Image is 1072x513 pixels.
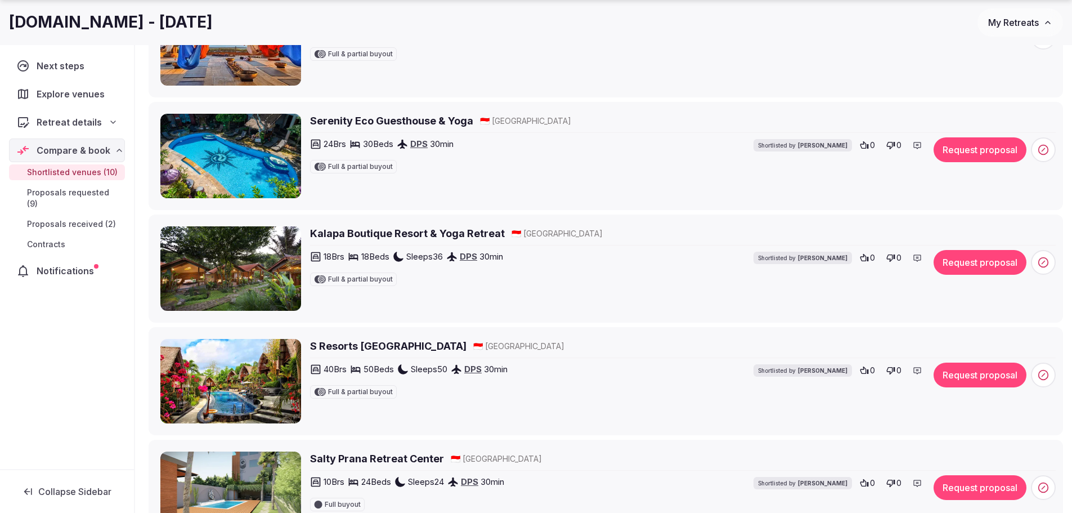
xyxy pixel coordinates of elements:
[512,228,521,239] button: 🇮🇩
[310,226,505,240] a: Kalapa Boutique Resort & Yoga Retreat
[27,218,116,230] span: Proposals received (2)
[481,476,504,488] span: 30 min
[934,475,1026,500] button: Request proposal
[523,228,603,239] span: [GEOGRAPHIC_DATA]
[870,478,875,489] span: 0
[480,115,490,127] button: 🇮🇩
[361,476,391,488] span: 24 Beds
[328,163,393,170] span: Full & partial buyout
[883,137,905,153] button: 0
[798,479,847,487] span: [PERSON_NAME]
[896,478,901,489] span: 0
[9,259,125,283] a: Notifications
[492,115,571,127] span: [GEOGRAPHIC_DATA]
[870,365,875,376] span: 0
[411,363,447,375] span: Sleeps 50
[310,339,467,353] a: S Resorts [GEOGRAPHIC_DATA]
[798,367,847,374] span: [PERSON_NAME]
[324,138,346,150] span: 24 Brs
[324,476,344,488] span: 10 Brs
[870,252,875,264] span: 0
[753,139,852,151] div: Shortlisted by
[328,276,393,283] span: Full & partial buyout
[479,251,503,262] span: 30 min
[988,17,1039,28] span: My Retreats
[480,116,490,126] span: 🇮🇩
[328,51,393,57] span: Full & partial buyout
[324,251,344,262] span: 18 Brs
[310,452,444,466] a: Salty Prana Retreat Center
[37,87,109,101] span: Explore venues
[38,486,111,497] span: Collapse Sidebar
[934,363,1026,387] button: Request proposal
[870,140,875,151] span: 0
[883,250,905,266] button: 0
[798,141,847,149] span: [PERSON_NAME]
[9,185,125,212] a: Proposals requested (9)
[410,139,428,149] a: DPS
[37,144,110,157] span: Compare & book
[856,363,878,378] button: 0
[451,454,460,463] span: 🇮🇩
[160,339,301,423] img: S Resorts Hidden Valley
[37,59,89,73] span: Next steps
[934,250,1026,275] button: Request proposal
[9,11,213,33] h1: [DOMAIN_NAME] - [DATE]
[37,115,102,129] span: Retreat details
[512,229,521,238] span: 🇮🇩
[9,82,125,106] a: Explore venues
[883,363,905,378] button: 0
[27,239,65,250] span: Contracts
[856,475,878,491] button: 0
[430,138,454,150] span: 30 min
[361,251,389,262] span: 18 Beds
[485,341,564,352] span: [GEOGRAPHIC_DATA]
[460,251,477,262] a: DPS
[27,187,120,209] span: Proposals requested (9)
[896,140,901,151] span: 0
[798,254,847,262] span: [PERSON_NAME]
[896,252,901,264] span: 0
[977,8,1063,37] button: My Retreats
[484,363,508,375] span: 30 min
[473,341,483,352] button: 🇮🇩
[463,453,542,465] span: [GEOGRAPHIC_DATA]
[363,138,393,150] span: 30 Beds
[473,341,483,351] span: 🇮🇩
[408,476,444,488] span: Sleeps 24
[9,164,125,180] a: Shortlisted venues (10)
[37,264,98,278] span: Notifications
[324,363,347,375] span: 40 Brs
[9,479,125,504] button: Collapse Sidebar
[461,476,478,487] a: DPS
[934,137,1026,162] button: Request proposal
[364,363,394,375] span: 50 Beds
[328,389,393,395] span: Full & partial buyout
[883,475,905,491] button: 0
[856,250,878,266] button: 0
[753,477,852,489] div: Shortlisted by
[325,501,361,508] span: Full buyout
[9,54,125,78] a: Next steps
[27,167,118,178] span: Shortlisted venues (10)
[464,364,482,374] a: DPS
[753,252,852,264] div: Shortlisted by
[160,114,301,198] img: Serenity Eco Guesthouse & Yoga
[896,365,901,376] span: 0
[856,137,878,153] button: 0
[9,216,125,232] a: Proposals received (2)
[451,453,460,465] button: 🇮🇩
[406,251,443,262] span: Sleeps 36
[160,226,301,311] img: Kalapa Boutique Resort & Yoga Retreat
[310,114,473,128] a: Serenity Eco Guesthouse & Yoga
[9,237,125,252] a: Contracts
[753,364,852,377] div: Shortlisted by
